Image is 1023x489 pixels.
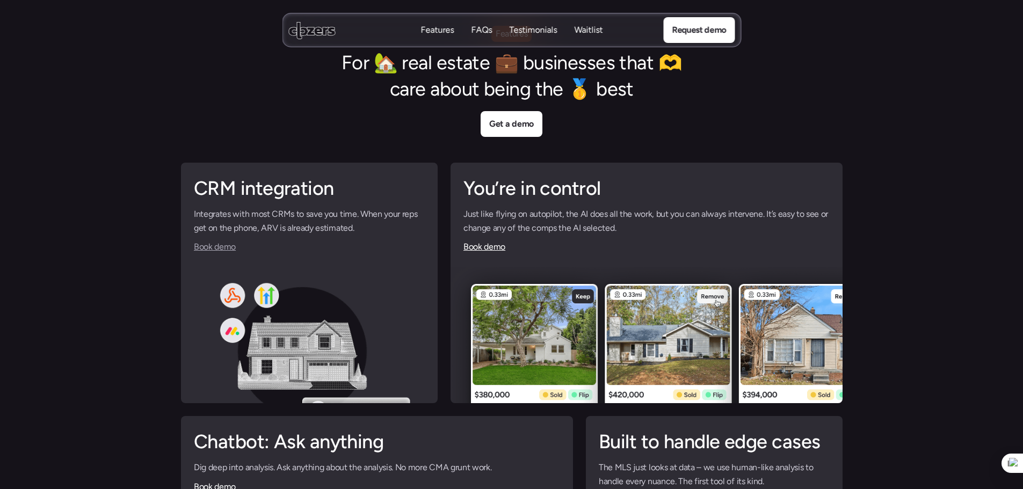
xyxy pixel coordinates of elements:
p: Waitlist [574,24,603,36]
a: Get a demo [481,111,542,137]
a: WaitlistWaitlist [574,24,603,37]
p: FAQs [471,36,492,48]
p: Features [420,36,454,48]
p: Get a demo [489,117,534,131]
p: Dig deep into analysis. Ask anything about the analysis. No more CMA grunt work. [194,461,560,475]
h2: You’re in control [463,176,830,202]
p: FAQs [471,24,492,36]
a: Book demo [463,242,505,252]
h2: CRM integration [194,176,425,202]
a: FAQsFAQs [471,24,492,37]
a: TestimonialsTestimonials [509,24,557,37]
a: Book demo [194,242,236,252]
p: Integrates with most CRMs to save you time. When your reps get on the phone, ARV is already estim... [194,207,425,235]
p: Waitlist [574,36,603,48]
p: Just like flying on autopilot, the AI does all the work, but you can always intervene. It’s easy ... [463,207,830,235]
h2: For 🏡 real estate 💼 businesses that 🫶 care about being the 🥇 best [329,50,694,103]
p: The MLS just looks at data – we use human-like analysis to handle every nuance. The first tool of... [598,461,829,488]
p: Testimonials [509,36,557,48]
p: Request demo [672,23,726,37]
h2: Built to handle edge cases [598,429,829,455]
p: Testimonials [509,24,557,36]
h2: Chatbot: Ask anything [194,429,560,455]
p: Features [420,24,454,36]
a: FeaturesFeatures [420,24,454,37]
a: Request demo [663,17,735,43]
